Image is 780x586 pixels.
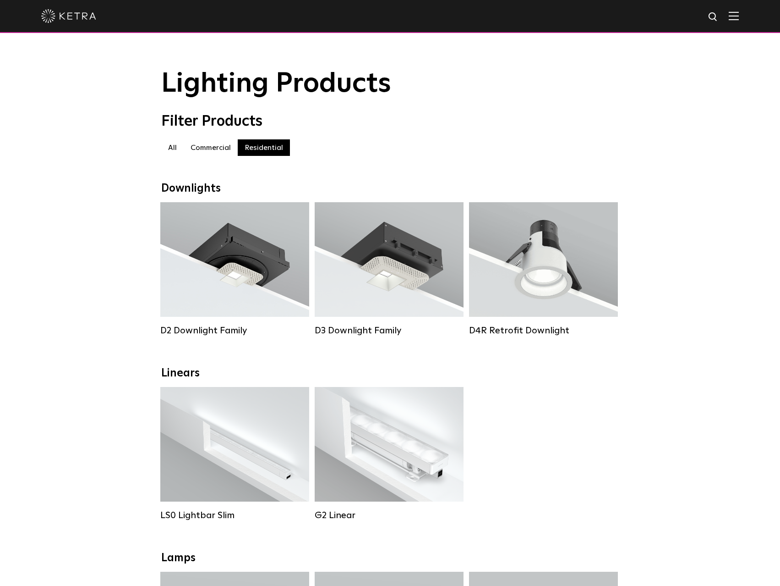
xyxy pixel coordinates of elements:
[238,139,290,156] label: Residential
[315,510,464,521] div: G2 Linear
[160,325,309,336] div: D2 Downlight Family
[184,139,238,156] label: Commercial
[160,387,309,521] a: LS0 Lightbar Slim Lumen Output:200 / 350Colors:White / BlackControl:X96 Controller
[315,202,464,336] a: D3 Downlight Family Lumen Output:700 / 900 / 1100Colors:White / Black / Silver / Bronze / Paintab...
[315,325,464,336] div: D3 Downlight Family
[469,325,618,336] div: D4R Retrofit Downlight
[41,9,96,23] img: ketra-logo-2019-white
[161,367,619,380] div: Linears
[315,387,464,521] a: G2 Linear Lumen Output:400 / 700 / 1000Colors:WhiteBeam Angles:Flood / [GEOGRAPHIC_DATA] / Narrow...
[469,202,618,336] a: D4R Retrofit Downlight Lumen Output:800Colors:White / BlackBeam Angles:15° / 25° / 40° / 60°Watta...
[708,11,719,23] img: search icon
[160,510,309,521] div: LS0 Lightbar Slim
[161,552,619,565] div: Lamps
[729,11,739,20] img: Hamburger%20Nav.svg
[160,202,309,336] a: D2 Downlight Family Lumen Output:1200Colors:White / Black / Gloss Black / Silver / Bronze / Silve...
[161,139,184,156] label: All
[161,70,391,98] span: Lighting Products
[161,113,619,130] div: Filter Products
[161,182,619,195] div: Downlights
